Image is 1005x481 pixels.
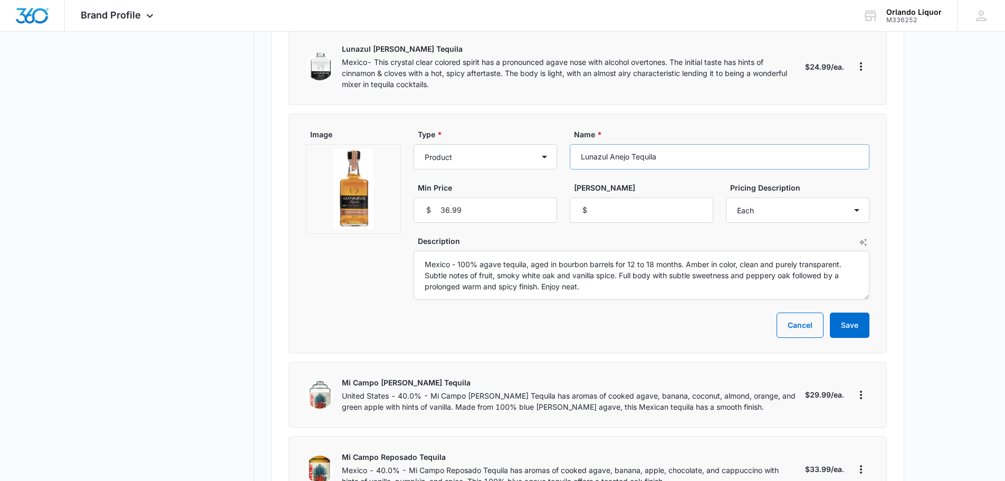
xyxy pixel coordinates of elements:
label: [PERSON_NAME] [574,182,717,193]
p: Mi Campo Reposado Tequila [342,451,797,463]
p: Mexico- This crystal clear colored spirit has a pronounced agave nose with alcohol overtones. The... [342,56,797,90]
textarea: Mexico - 100% agave tequila, aged in bourbon barrels for 12 to 18 months. Amber in color, clean a... [414,251,869,300]
p: Mi Campo [PERSON_NAME] Tequila [342,377,797,388]
div: $ [420,197,437,223]
label: Name [574,129,874,140]
label: Min Price [418,182,561,193]
p: $29.99/ea. [805,389,844,400]
button: More [853,58,869,75]
label: Description [418,235,874,247]
p: $33.99/ea. [805,464,844,475]
label: Pricing Description [730,182,874,193]
p: United States - 40.0% - Mi Campo [PERSON_NAME] Tequila has aromas of cooked agave, banana, coconu... [342,390,797,412]
p: $24.99/ea. [805,61,844,72]
button: AI Text Generator [859,238,867,247]
div: $ [576,197,593,223]
button: More [853,461,869,478]
div: account name [886,8,942,16]
span: Brand Profile [81,10,141,21]
button: Cancel [777,313,824,338]
button: Save [830,313,869,338]
label: Image [310,129,405,140]
p: Lunazul [PERSON_NAME] Tequila [342,43,797,54]
label: Type [418,129,561,140]
div: account id [886,16,942,24]
img: Product or services preview image [333,149,374,229]
button: More [853,386,869,403]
